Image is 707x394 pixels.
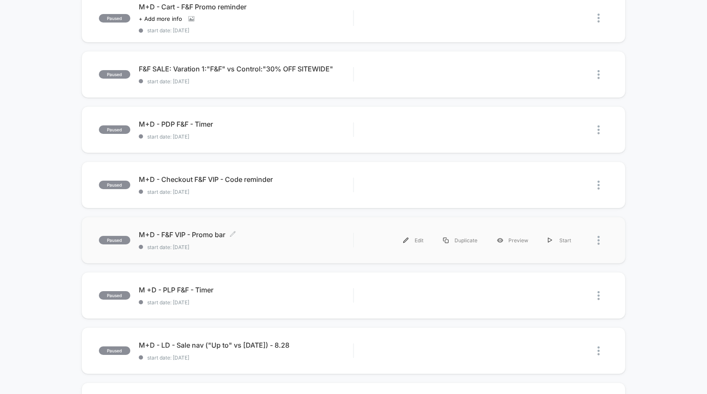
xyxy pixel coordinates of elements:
[139,341,353,349] span: M+D - LD - Sale nav ("Up to" vs [DATE]) - 8.28
[139,286,353,294] span: M +D - PLP F&F - Timer
[598,125,600,134] img: close
[598,346,600,355] img: close
[99,14,130,23] span: paused
[99,181,130,189] span: paused
[139,230,353,239] span: M+D - F&F VIP - Promo bar
[99,346,130,355] span: paused
[393,231,433,250] div: Edit
[139,120,353,128] span: M+D - PDP F&F - Timer
[598,14,600,23] img: close
[139,189,353,195] span: start date: [DATE]
[598,291,600,300] img: close
[598,181,600,190] img: close
[139,299,353,306] span: start date: [DATE]
[433,231,487,250] div: Duplicate
[139,3,353,11] span: M+D - Cart - F&F Promo reminder
[403,238,409,243] img: menu
[598,236,600,245] img: close
[139,27,353,34] span: start date: [DATE]
[538,231,581,250] div: Start
[548,238,552,243] img: menu
[99,70,130,79] span: paused
[443,238,449,243] img: menu
[99,236,130,244] span: paused
[139,15,182,22] span: + Add more info
[139,354,353,361] span: start date: [DATE]
[598,70,600,79] img: close
[99,291,130,300] span: paused
[139,65,353,73] span: F&F SALE: Varation 1:"F&F" vs Control:"30% OFF SITEWIDE"
[99,125,130,134] span: paused
[139,133,353,140] span: start date: [DATE]
[139,244,353,250] span: start date: [DATE]
[139,175,353,184] span: M+D - Checkout F&F VIP - Code reminder
[139,78,353,85] span: start date: [DATE]
[487,231,538,250] div: Preview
